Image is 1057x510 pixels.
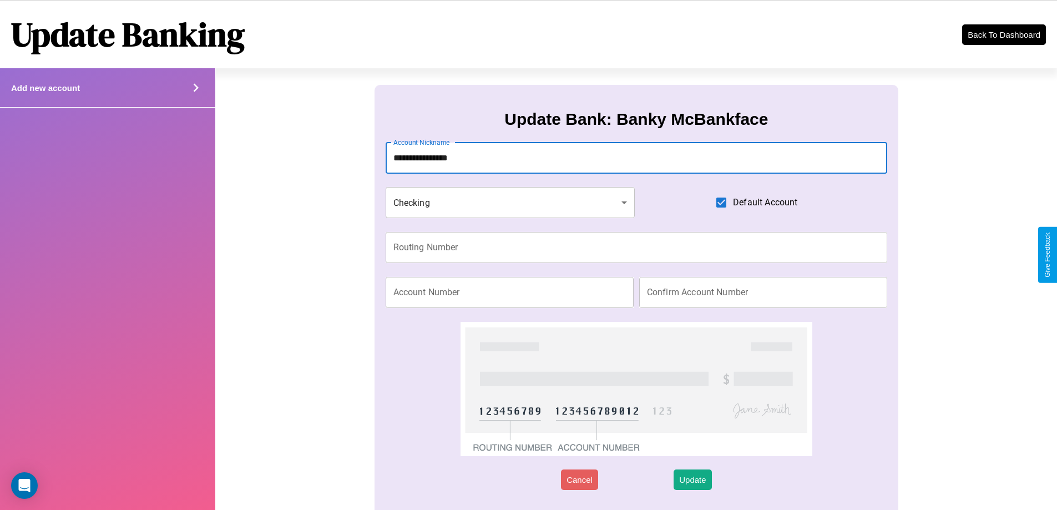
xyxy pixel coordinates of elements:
span: Default Account [733,196,797,209]
div: Give Feedback [1044,233,1051,277]
div: Checking [386,187,635,218]
button: Update [674,469,711,490]
img: check [461,322,812,456]
h4: Add new account [11,83,80,93]
button: Cancel [561,469,598,490]
button: Back To Dashboard [962,24,1046,45]
h3: Update Bank: Banky McBankface [504,110,768,129]
div: Open Intercom Messenger [11,472,38,499]
label: Account Nickname [393,138,450,147]
h1: Update Banking [11,12,245,57]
